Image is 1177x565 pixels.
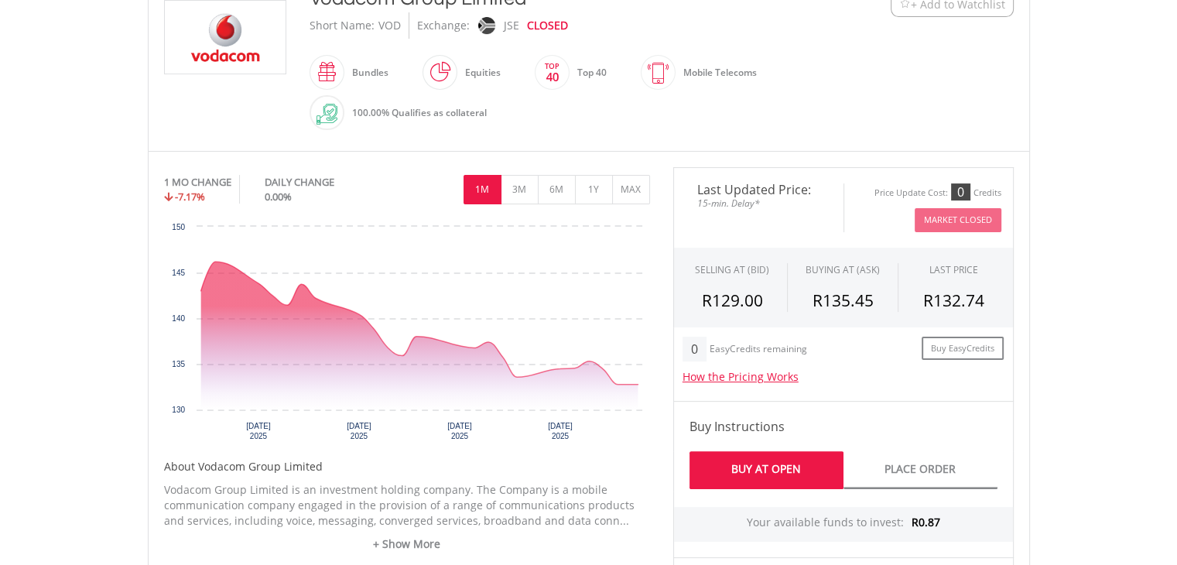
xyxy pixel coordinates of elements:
text: [DATE] 2025 [246,422,271,440]
text: [DATE] 2025 [347,422,371,440]
img: collateral-qualifying-green.svg [316,104,337,125]
button: 1Y [575,175,613,204]
div: Equities [457,54,501,91]
div: DAILY CHANGE [265,175,386,190]
div: VOD [378,12,401,39]
span: Last Updated Price: [686,183,832,196]
span: 15-min. Delay* [686,196,832,211]
div: 0 [683,337,707,361]
img: jse.png [477,17,494,34]
h5: About Vodacom Group Limited [164,459,650,474]
button: 3M [501,175,539,204]
span: -7.17% [175,190,205,204]
img: EQU.ZA.VOD.png [167,1,283,74]
div: Credits [973,187,1001,199]
button: MAX [612,175,650,204]
h4: Buy Instructions [689,417,997,436]
div: LAST PRICE [929,263,978,276]
p: Vodacom Group Limited is an investment holding company. The Company is a mobile communication com... [164,482,650,529]
div: EasyCredits remaining [710,344,807,357]
div: Chart. Highcharts interactive chart. [164,219,650,451]
button: Market Closed [915,208,1001,232]
span: R135.45 [812,289,873,311]
span: R129.00 [702,289,763,311]
div: Exchange: [417,12,470,39]
span: BUYING AT (ASK) [806,263,880,276]
div: Your available funds to invest: [674,507,1013,542]
div: 0 [951,183,970,200]
span: R132.74 [923,289,984,311]
button: 6M [538,175,576,204]
text: 135 [172,360,185,368]
text: [DATE] 2025 [548,422,573,440]
div: Top 40 [570,54,607,91]
a: Place Order [843,451,997,489]
a: How the Pricing Works [683,369,799,384]
div: Short Name: [310,12,375,39]
text: [DATE] 2025 [447,422,472,440]
svg: Interactive chart [164,219,650,451]
button: 1M [464,175,501,204]
div: Price Update Cost: [874,187,948,199]
div: SELLING AT (BID) [695,263,769,276]
text: 130 [172,406,185,414]
a: + Show More [164,536,650,552]
span: 0.00% [265,190,292,204]
div: Bundles [344,54,388,91]
text: 150 [172,223,185,231]
div: Mobile Telecoms [676,54,757,91]
a: Buy At Open [689,451,843,489]
text: 145 [172,269,185,277]
span: 100.00% Qualifies as collateral [352,106,487,119]
text: 140 [172,314,185,323]
div: CLOSED [527,12,568,39]
div: 1 MO CHANGE [164,175,231,190]
div: JSE [504,12,519,39]
a: Buy EasyCredits [922,337,1004,361]
span: R0.87 [912,515,940,529]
